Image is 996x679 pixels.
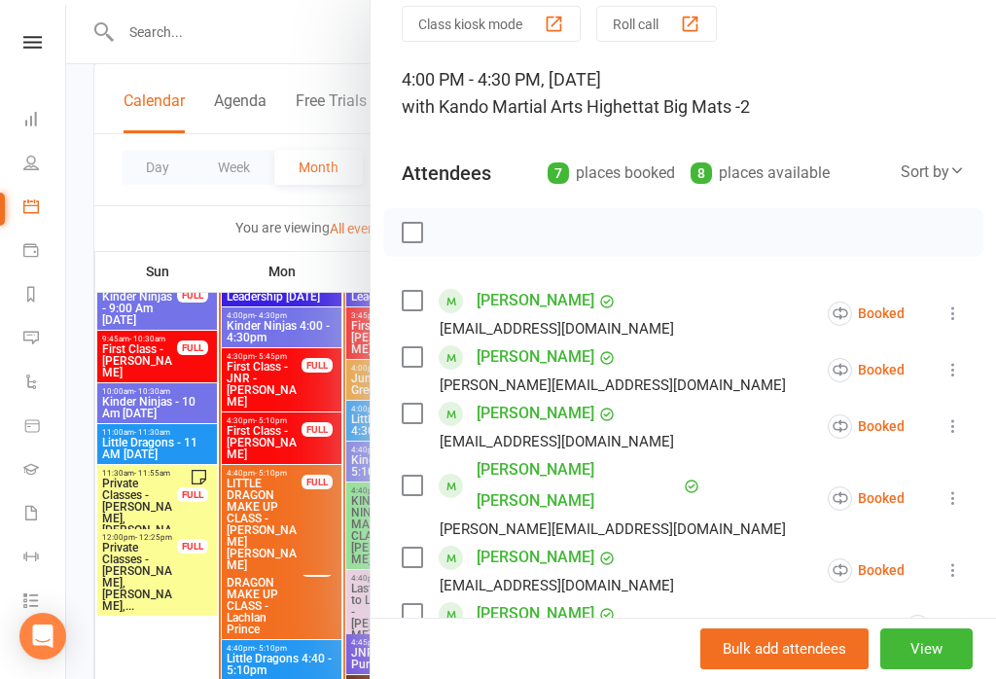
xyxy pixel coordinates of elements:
[828,358,905,382] div: Booked
[402,66,965,121] div: 4:00 PM - 4:30 PM, [DATE]
[691,160,830,187] div: places available
[440,517,786,542] div: [PERSON_NAME][EMAIL_ADDRESS][DOMAIN_NAME]
[402,6,581,42] button: Class kiosk mode
[23,231,67,274] a: Payments
[440,573,674,598] div: [EMAIL_ADDRESS][DOMAIN_NAME]
[828,486,905,511] div: Booked
[23,99,67,143] a: Dashboard
[477,398,594,429] a: [PERSON_NAME]
[901,160,965,185] div: Sort by
[23,187,67,231] a: Calendar
[440,316,674,341] div: [EMAIL_ADDRESS][DOMAIN_NAME]
[700,628,869,669] button: Bulk add attendees
[691,162,712,184] div: 8
[548,162,569,184] div: 7
[906,615,982,639] div: Booked
[477,454,679,517] a: [PERSON_NAME] [PERSON_NAME]
[477,542,594,573] a: [PERSON_NAME]
[440,373,786,398] div: [PERSON_NAME][EMAIL_ADDRESS][DOMAIN_NAME]
[644,96,750,117] span: at Big Mats -2
[23,143,67,187] a: People
[548,160,675,187] div: places booked
[477,598,594,629] a: [PERSON_NAME]
[23,274,67,318] a: Reports
[402,160,491,187] div: Attendees
[23,406,67,449] a: Product Sales
[477,285,594,316] a: [PERSON_NAME]
[402,96,644,117] span: with Kando Martial Arts Highett
[828,302,905,326] div: Booked
[440,429,674,454] div: [EMAIL_ADDRESS][DOMAIN_NAME]
[828,414,905,439] div: Booked
[477,341,594,373] a: [PERSON_NAME]
[596,6,717,42] button: Roll call
[828,558,905,583] div: Booked
[19,613,66,660] div: Open Intercom Messenger
[880,628,973,669] button: View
